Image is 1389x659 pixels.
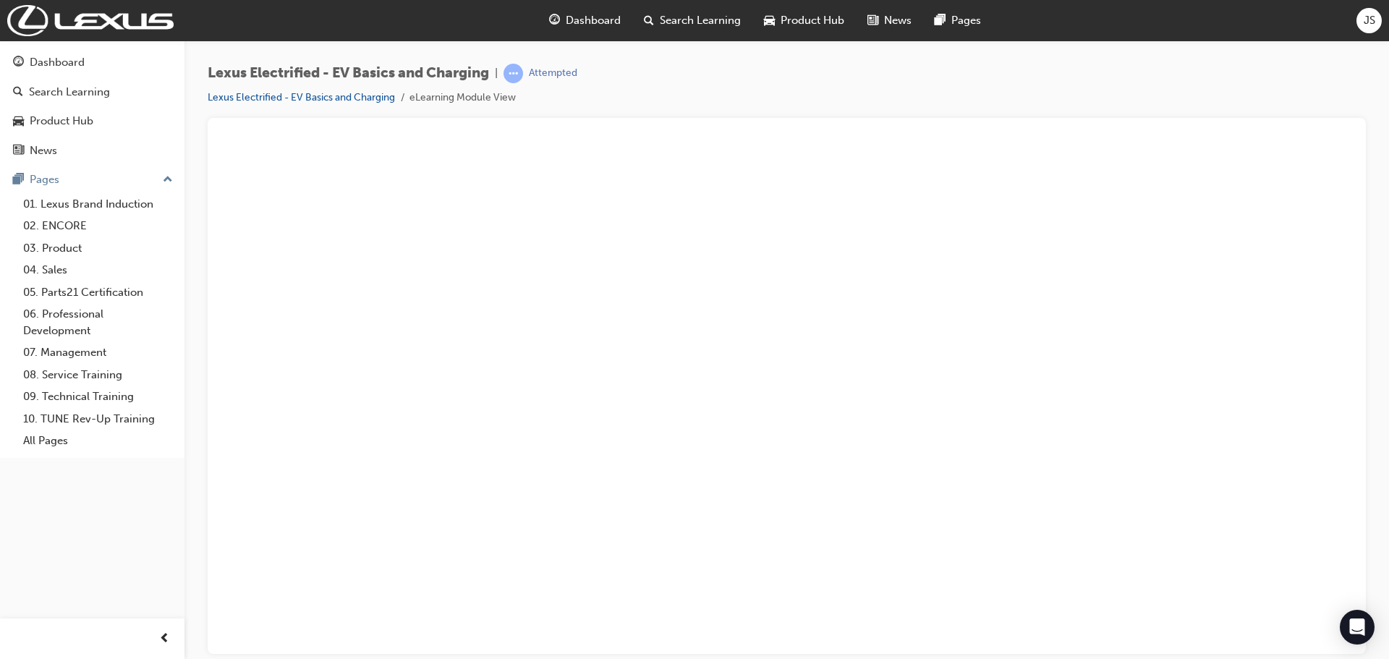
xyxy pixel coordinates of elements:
button: Pages [6,166,179,193]
a: pages-iconPages [923,6,993,35]
a: 10. TUNE Rev-Up Training [17,408,179,430]
a: 06. Professional Development [17,303,179,341]
a: search-iconSearch Learning [632,6,752,35]
a: News [6,137,179,164]
li: eLearning Module View [409,90,516,106]
span: news-icon [867,12,878,30]
a: Product Hub [6,108,179,135]
a: car-iconProduct Hub [752,6,856,35]
span: pages-icon [935,12,946,30]
div: News [30,143,57,159]
span: Pages [951,12,981,29]
span: car-icon [764,12,775,30]
a: guage-iconDashboard [538,6,632,35]
span: car-icon [13,115,24,128]
div: Product Hub [30,113,93,129]
a: 07. Management [17,341,179,364]
span: News [884,12,912,29]
a: All Pages [17,430,179,452]
a: 05. Parts21 Certification [17,281,179,304]
a: 01. Lexus Brand Induction [17,193,179,216]
a: Lexus Electrified - EV Basics and Charging [208,91,395,103]
span: Dashboard [566,12,621,29]
span: guage-icon [13,56,24,69]
span: Lexus Electrified - EV Basics and Charging [208,65,489,82]
span: Product Hub [781,12,844,29]
a: news-iconNews [856,6,923,35]
a: 04. Sales [17,259,179,281]
a: Search Learning [6,79,179,106]
span: search-icon [644,12,654,30]
span: guage-icon [549,12,560,30]
a: Dashboard [6,49,179,76]
div: Search Learning [29,84,110,101]
button: DashboardSearch LearningProduct HubNews [6,46,179,166]
span: | [495,65,498,82]
div: Pages [30,171,59,188]
a: 02. ENCORE [17,215,179,237]
div: Open Intercom Messenger [1340,610,1375,645]
span: prev-icon [159,630,170,648]
img: Trak [7,5,174,36]
span: pages-icon [13,174,24,187]
span: news-icon [13,145,24,158]
span: learningRecordVerb_ATTEMPT-icon [504,64,523,83]
div: Dashboard [30,54,85,71]
div: Attempted [529,67,577,80]
span: Search Learning [660,12,741,29]
span: search-icon [13,86,23,99]
span: JS [1364,12,1375,29]
button: JS [1356,8,1382,33]
span: up-icon [163,171,173,190]
a: 03. Product [17,237,179,260]
a: 08. Service Training [17,364,179,386]
a: 09. Technical Training [17,386,179,408]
